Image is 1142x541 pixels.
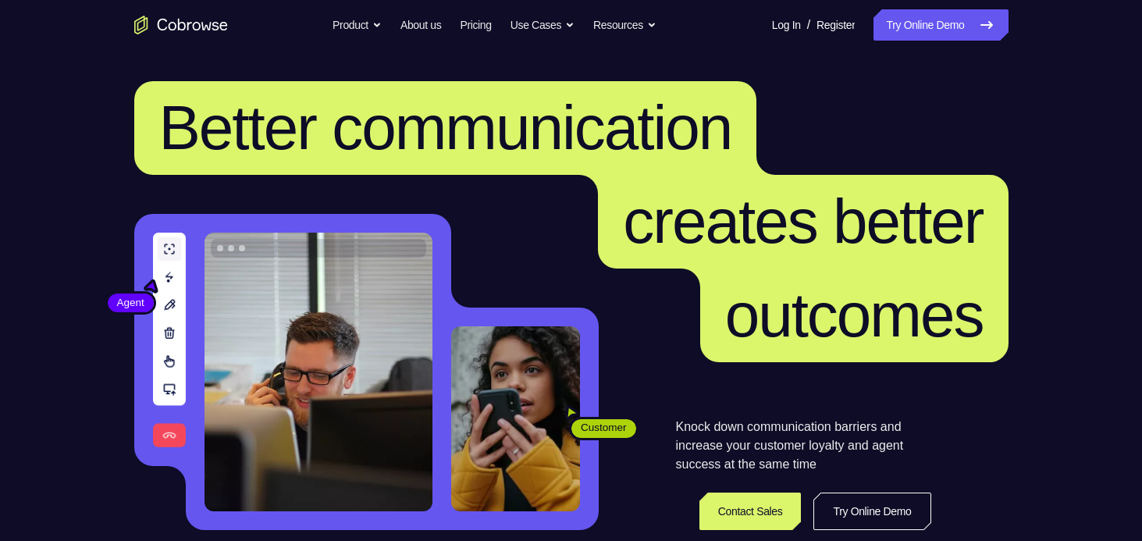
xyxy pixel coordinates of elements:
span: outcomes [725,280,984,350]
a: Register [816,9,855,41]
p: Knock down communication barriers and increase your customer loyalty and agent success at the sam... [676,418,931,474]
img: A customer support agent talking on the phone [205,233,432,511]
img: A customer holding their phone [451,326,580,511]
a: Log In [772,9,801,41]
button: Resources [593,9,656,41]
span: / [807,16,810,34]
span: creates better [623,187,983,256]
a: Contact Sales [699,493,802,530]
a: About us [400,9,441,41]
a: Go to the home page [134,16,228,34]
a: Try Online Demo [873,9,1008,41]
span: Better communication [159,93,732,162]
button: Product [333,9,382,41]
button: Use Cases [511,9,575,41]
a: Try Online Demo [813,493,930,530]
a: Pricing [460,9,491,41]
